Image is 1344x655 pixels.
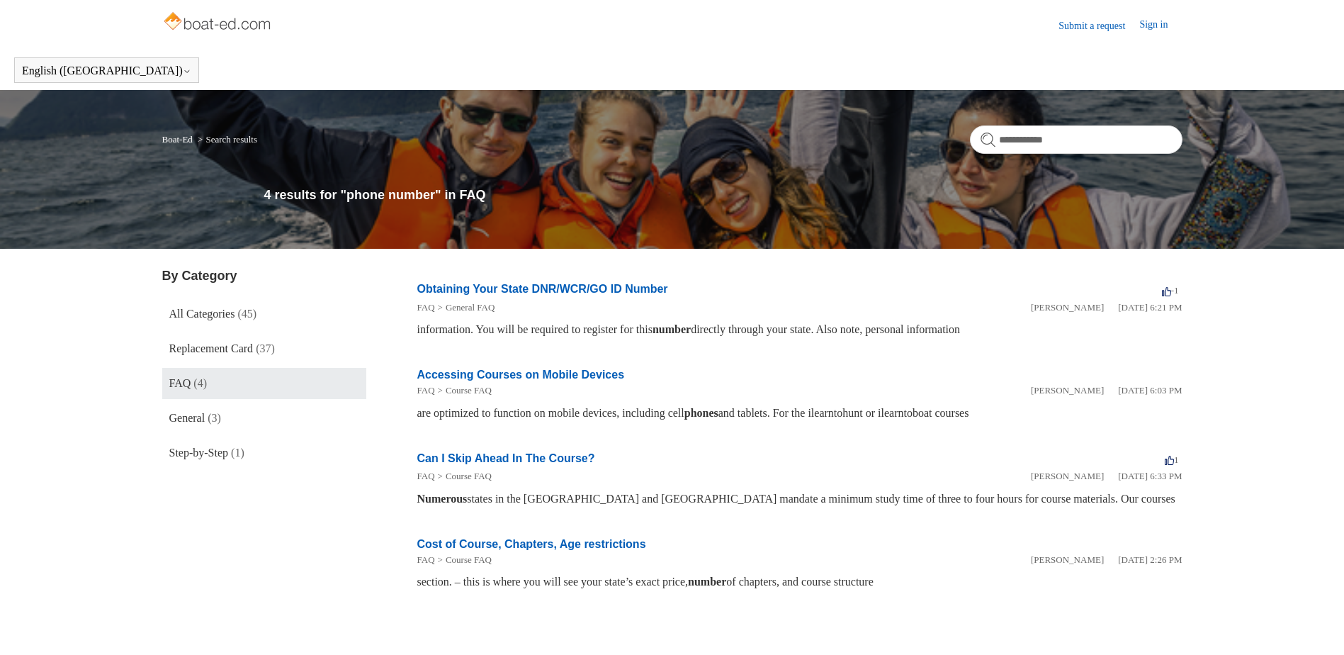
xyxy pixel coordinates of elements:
a: Course FAQ [446,471,492,481]
a: Accessing Courses on Mobile Devices [417,369,625,381]
a: FAQ [417,554,435,565]
a: FAQ [417,385,435,396]
li: [PERSON_NAME] [1031,553,1104,567]
a: Boat-Ed [162,134,193,145]
img: Boat-Ed Help Center home page [162,9,275,37]
a: General (3) [162,403,366,434]
em: number [688,576,726,588]
li: FAQ [417,384,435,398]
a: Sign in [1139,17,1182,34]
li: Search results [195,134,257,145]
a: All Categories (45) [162,298,366,330]
span: (3) [208,412,221,424]
div: are optimized to function on mobile devices, including cell and tablets. For the ilearntohunt or ... [417,405,1182,422]
li: [PERSON_NAME] [1031,469,1104,483]
a: General FAQ [446,302,495,313]
a: Can I Skip Ahead In The Course? [417,452,595,464]
li: Course FAQ [435,384,492,398]
span: -1 [1162,285,1179,296]
li: FAQ [417,301,435,315]
div: information. You will be required to register for this directly through your state. Also note, pe... [417,321,1182,338]
a: Step-by-Step (1) [162,437,366,469]
span: (37) [256,342,275,354]
li: Boat-Ed [162,134,196,145]
h3: By Category [162,267,366,286]
span: All Categories [169,308,235,320]
a: FAQ [417,302,435,313]
span: (4) [193,377,207,389]
a: Replacement Card (37) [162,333,366,364]
input: Search [970,125,1182,154]
span: Replacement Card [169,342,254,354]
time: 05/09/2024, 14:26 [1118,554,1182,565]
div: states in the [GEOGRAPHIC_DATA] and [GEOGRAPHIC_DATA] mandate a minimum study time of three to fo... [417,491,1182,508]
a: Course FAQ [446,554,492,565]
span: Step-by-Step [169,447,229,459]
button: English ([GEOGRAPHIC_DATA]) [22,65,191,77]
time: 01/05/2024, 18:03 [1118,385,1182,396]
li: Course FAQ [435,553,492,567]
time: 01/05/2024, 18:21 [1118,302,1182,313]
time: 01/05/2024, 18:33 [1118,471,1182,481]
div: section. – this is where you will see your state’s exact price, of chapters, and course structure [417,573,1182,590]
span: (45) [237,308,256,320]
li: FAQ [417,553,435,567]
em: Numerous [417,493,468,505]
em: phones [684,407,718,419]
a: Submit a request [1058,18,1139,33]
h1: 4 results for "phone number" in FAQ [264,186,1182,205]
a: FAQ (4) [162,368,366,399]
a: FAQ [417,471,435,481]
a: Obtaining Your State DNR/WCR/GO ID Number [417,283,668,295]
span: General [169,412,205,424]
a: Course FAQ [446,385,492,396]
li: [PERSON_NAME] [1031,384,1104,398]
li: Course FAQ [435,469,492,483]
li: [PERSON_NAME] [1031,301,1104,315]
span: FAQ [169,377,191,389]
span: (1) [231,447,244,459]
span: 1 [1165,454,1179,465]
em: number [653,323,691,335]
li: FAQ [417,469,435,483]
a: Cost of Course, Chapters, Age restrictions [417,538,646,550]
li: General FAQ [435,301,495,315]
